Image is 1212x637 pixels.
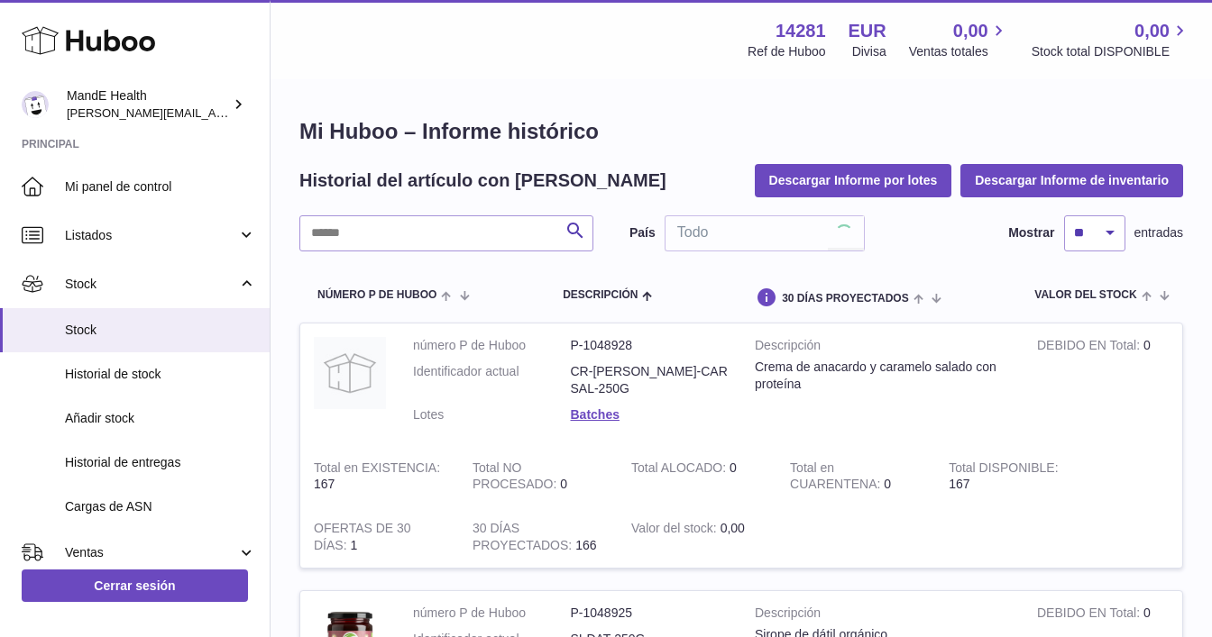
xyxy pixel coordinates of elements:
[1134,224,1183,241] span: entradas
[473,521,575,557] strong: 30 DÍAS PROYECTADOS
[618,446,776,507] td: 0
[1037,605,1143,624] strong: DEBIDO EN Total
[631,460,730,479] strong: Total ALOCADO
[563,289,638,301] span: Descripción
[1134,19,1170,43] span: 0,00
[790,460,884,496] strong: Total en CUARENTENA
[1008,224,1054,241] label: Mostrar
[299,117,1183,146] h1: Mi Huboo – Informe histórico
[935,446,1094,507] td: 167
[571,407,620,422] a: Batches
[473,460,560,496] strong: Total NO PROCESADO
[1032,43,1190,60] span: Stock total DISPONIBLE
[1037,338,1143,357] strong: DEBIDO EN Total
[300,506,459,568] td: 1
[849,19,886,43] strong: EUR
[1024,323,1182,446] td: 0
[782,293,908,305] span: 30 DÍAS PROYECTADOS
[65,227,237,244] span: Listados
[65,410,256,427] span: Añadir stock
[314,521,411,557] strong: OFERTAS DE 30 DÍAS
[1034,289,1136,301] span: Valor del stock
[755,164,952,196] button: Descargar Informe por lotes
[65,322,256,339] span: Stock
[631,521,721,540] strong: Valor del stock
[413,363,571,397] dt: Identificador actual
[413,605,571,622] dt: número P de Huboo
[67,87,229,122] div: MandE Health
[949,460,1058,479] strong: Total DISPONIBLE
[22,91,49,118] img: luis.mendieta@mandehealth.com
[852,43,886,60] div: Divisa
[571,605,729,622] dd: P-1048925
[65,498,256,515] span: Cargas de ASN
[629,224,656,241] label: País
[314,337,386,409] img: product image
[1032,19,1190,60] a: 0,00 Stock total DISPONIBLE
[314,460,440,479] strong: Total en EXISTENCIA
[721,521,745,535] span: 0,00
[65,454,256,471] span: Historial de entregas
[755,605,1010,626] strong: Descripción
[300,446,459,507] td: 167
[909,43,1009,60] span: Ventas totales
[67,105,458,120] span: [PERSON_NAME][EMAIL_ADDRESS][PERSON_NAME][DOMAIN_NAME]
[748,43,825,60] div: Ref de Huboo
[953,19,988,43] span: 0,00
[299,168,666,193] h2: Historial del artículo con [PERSON_NAME]
[459,446,618,507] td: 0
[755,337,1010,359] strong: Descripción
[65,544,237,561] span: Ventas
[571,337,729,354] dd: P-1048928
[413,406,571,423] dt: Lotes
[65,178,256,196] span: Mi panel de control
[776,19,826,43] strong: 14281
[909,19,1009,60] a: 0,00 Ventas totales
[755,359,1010,393] div: Crema de anacardo y caramelo salado con proteína
[317,289,436,301] span: número P de Huboo
[459,506,618,568] td: 166
[571,363,729,397] dd: CR-[PERSON_NAME]-CARSAL-250G
[65,276,237,293] span: Stock
[22,569,248,602] a: Cerrar sesión
[413,337,571,354] dt: número P de Huboo
[65,366,256,383] span: Historial de stock
[884,477,891,491] span: 0
[960,164,1183,196] button: Descargar Informe de inventario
